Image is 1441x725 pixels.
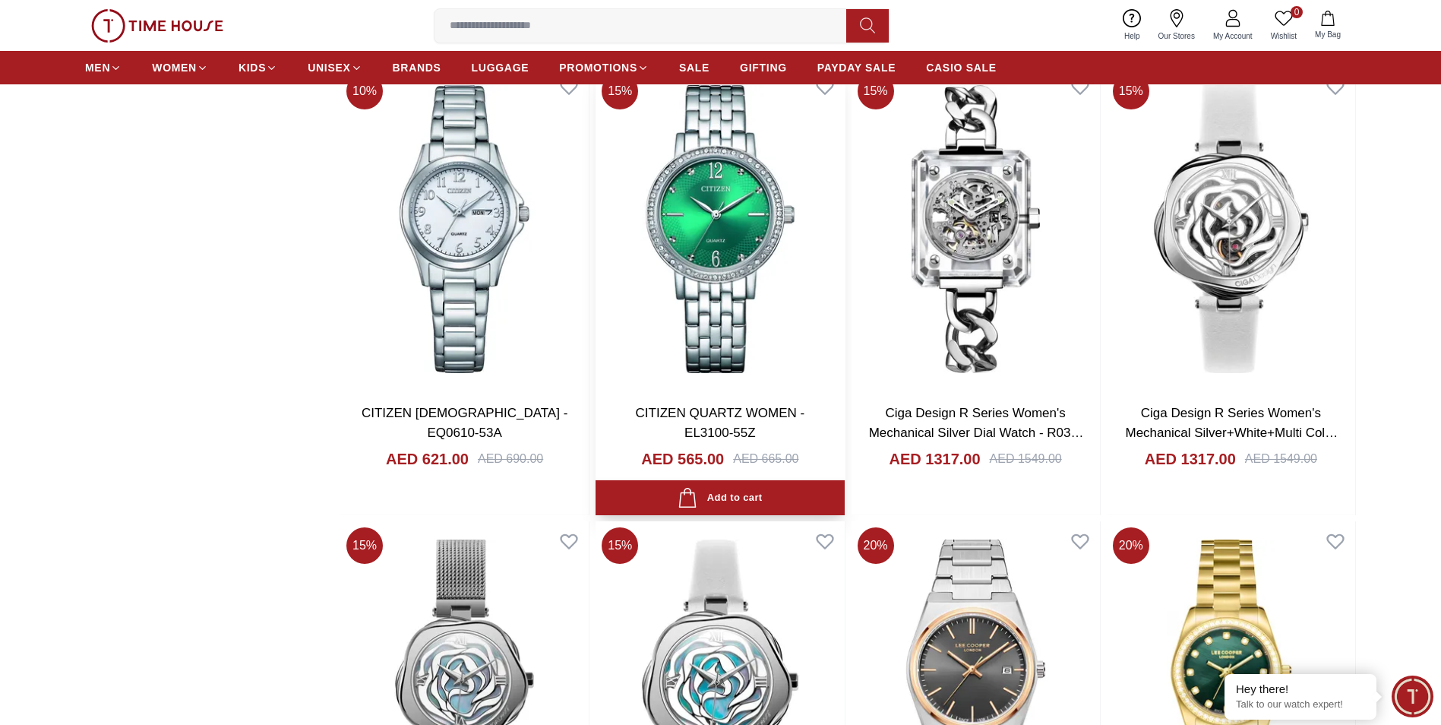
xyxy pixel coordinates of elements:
a: GIFTING [740,54,787,81]
span: UNISEX [308,60,350,75]
a: UNISEX [308,54,362,81]
span: SALE [679,60,709,75]
p: Talk to our watch expert! [1236,698,1365,711]
span: GIFTING [740,60,787,75]
span: Help [1118,30,1146,42]
a: LUGGAGE [472,54,529,81]
h4: AED 621.00 [386,448,469,470]
div: AED 690.00 [478,450,543,468]
span: KIDS [239,60,266,75]
span: PAYDAY SALE [817,60,896,75]
h4: AED 565.00 [641,448,724,470]
span: Wishlist [1265,30,1303,42]
span: 15 % [858,73,894,109]
button: Add to cart [596,480,844,516]
span: 20 % [858,527,894,564]
h4: AED 1317.00 [1145,448,1236,470]
button: My Bag [1306,8,1350,43]
span: BRANDS [393,60,441,75]
span: My Bag [1309,29,1347,40]
img: Ciga Design R Series Women's Mechanical Silver+White+Multi Color Dial Watch - R022-SISI-W1 [1107,67,1355,392]
div: Hey there! [1236,682,1365,697]
span: My Account [1207,30,1259,42]
span: Our Stores [1152,30,1201,42]
span: 15 % [1113,73,1149,109]
div: AED 1549.00 [990,450,1062,468]
span: CASIO SALE [926,60,997,75]
a: Ciga Design R Series Women's Mechanical Silver Dial Watch - R032-CS01-W5WH [869,406,1084,459]
span: 15 % [602,73,638,109]
img: CITIZEN Ladies - EQ0610-53A [340,67,589,392]
span: 10 % [346,73,383,109]
div: AED 1549.00 [1245,450,1317,468]
img: Ciga Design R Series Women's Mechanical Silver Dial Watch - R032-CS01-W5WH [852,67,1100,392]
span: 0 [1291,6,1303,18]
a: CASIO SALE [926,54,997,81]
a: KIDS [239,54,277,81]
span: 20 % [1113,527,1149,564]
a: CITIZEN [DEMOGRAPHIC_DATA] - EQ0610-53A [362,406,567,440]
a: Help [1115,6,1149,45]
span: 15 % [602,527,638,564]
span: WOMEN [152,60,197,75]
a: PAYDAY SALE [817,54,896,81]
a: 0Wishlist [1262,6,1306,45]
span: 15 % [346,527,383,564]
a: WOMEN [152,54,208,81]
a: SALE [679,54,709,81]
a: Our Stores [1149,6,1204,45]
div: Add to cart [678,488,762,508]
span: LUGGAGE [472,60,529,75]
span: PROMOTIONS [559,60,637,75]
div: AED 665.00 [733,450,798,468]
span: MEN [85,60,110,75]
h4: AED 1317.00 [889,448,980,470]
a: PROMOTIONS [559,54,649,81]
div: Chat Widget [1392,676,1433,717]
a: BRANDS [393,54,441,81]
img: ... [91,9,223,43]
a: MEN [85,54,122,81]
a: CITIZEN QUARTZ WOMEN - EL3100-55Z [636,406,805,440]
a: Ciga Design R Series Women's Mechanical Silver+White+Multi Color Dial Watch - R022-SISI-W1 [1125,406,1338,459]
img: CITIZEN QUARTZ WOMEN - EL3100-55Z [596,67,844,392]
